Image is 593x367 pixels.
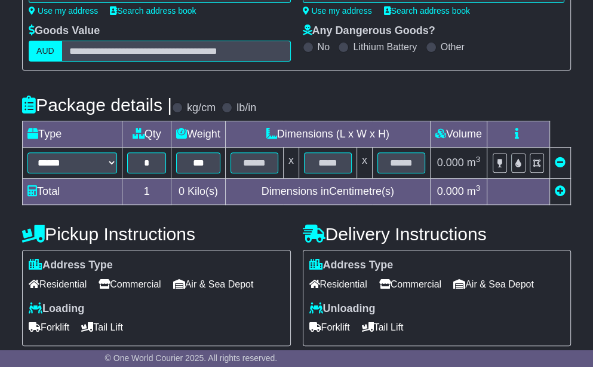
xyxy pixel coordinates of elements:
[303,6,372,16] a: Use my address
[29,41,62,62] label: AUD
[23,179,122,205] td: Total
[122,179,171,205] td: 1
[467,157,481,169] span: m
[453,275,534,293] span: Air & Sea Depot
[173,275,254,293] span: Air & Sea Depot
[29,275,87,293] span: Residential
[437,157,464,169] span: 0.000
[555,185,566,197] a: Add new item
[29,318,69,337] span: Forklift
[384,6,470,16] a: Search address book
[476,155,481,164] sup: 3
[29,302,84,316] label: Loading
[362,318,404,337] span: Tail Lift
[225,179,430,205] td: Dimensions in Centimetre(s)
[179,185,185,197] span: 0
[171,179,226,205] td: Kilo(s)
[309,259,394,272] label: Address Type
[303,224,571,244] h4: Delivery Instructions
[122,121,171,148] td: Qty
[353,41,417,53] label: Lithium Battery
[110,6,196,16] a: Search address book
[467,185,481,197] span: m
[23,121,122,148] td: Type
[171,121,226,148] td: Weight
[29,6,98,16] a: Use my address
[81,318,123,337] span: Tail Lift
[225,121,430,148] td: Dimensions (L x W x H)
[318,41,330,53] label: No
[555,157,566,169] a: Remove this item
[437,185,464,197] span: 0.000
[187,102,216,115] label: kg/cm
[29,259,113,272] label: Address Type
[283,148,299,179] td: x
[309,275,367,293] span: Residential
[22,224,290,244] h4: Pickup Instructions
[379,275,441,293] span: Commercial
[105,353,278,363] span: © One World Courier 2025. All rights reserved.
[357,148,372,179] td: x
[22,95,172,115] h4: Package details |
[476,183,481,192] sup: 3
[99,275,161,293] span: Commercial
[303,25,435,38] label: Any Dangerous Goods?
[441,41,465,53] label: Other
[430,121,487,148] td: Volume
[29,25,100,38] label: Goods Value
[309,302,376,316] label: Unloading
[236,102,256,115] label: lb/in
[309,318,350,337] span: Forklift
